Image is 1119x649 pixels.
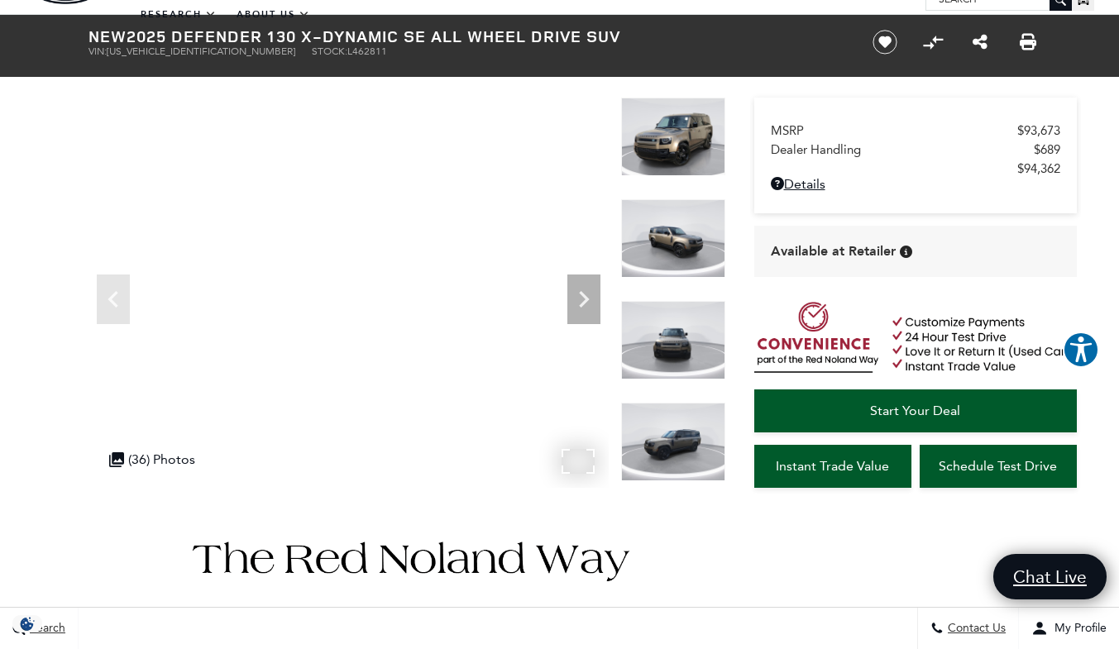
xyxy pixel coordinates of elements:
[771,176,1060,192] a: Details
[771,123,1060,138] a: MSRP $93,673
[8,615,46,632] section: Click to Open Cookie Consent Modal
[771,142,1034,157] span: Dealer Handling
[754,445,911,488] a: Instant Trade Value
[88,98,609,488] iframe: Interactive Walkaround/Photo gallery of the vehicle/product
[776,458,889,474] span: Instant Trade Value
[312,45,347,57] span: Stock:
[347,45,387,57] span: L462811
[771,242,896,260] span: Available at Retailer
[1034,142,1060,157] span: $689
[567,274,600,324] div: Next
[1005,565,1095,588] span: Chat Live
[101,443,203,475] div: (36) Photos
[1017,161,1060,176] span: $94,362
[88,25,127,47] strong: New
[1020,32,1036,52] a: Print this New 2025 Defender 130 X-Dynamic SE All Wheel Drive SUV
[1019,608,1119,649] button: Open user profile menu
[754,389,1077,432] a: Start Your Deal
[771,142,1060,157] a: Dealer Handling $689
[621,403,725,481] img: New 2025 Gondwana Stone LAND ROVER X-Dynamic SE image 4
[621,199,725,278] img: New 2025 Gondwana Stone LAND ROVER X-Dynamic SE image 2
[900,246,912,258] div: Vehicle is in stock and ready for immediate delivery. Due to demand, availability is subject to c...
[1063,332,1099,371] aside: Accessibility Help Desk
[939,458,1057,474] span: Schedule Test Drive
[771,161,1060,176] a: $94,362
[1048,622,1107,636] span: My Profile
[771,123,1017,138] span: MSRP
[920,445,1077,488] a: Schedule Test Drive
[921,30,945,55] button: Compare Vehicle
[1063,332,1099,368] button: Explore your accessibility options
[88,45,107,57] span: VIN:
[993,554,1107,599] a: Chat Live
[867,29,903,55] button: Save vehicle
[621,301,725,379] img: New 2025 Gondwana Stone LAND ROVER X-Dynamic SE image 3
[1017,123,1060,138] span: $93,673
[621,98,725,176] img: New 2025 Gondwana Stone LAND ROVER X-Dynamic SE image 1
[973,32,987,52] a: Share this New 2025 Defender 130 X-Dynamic SE All Wheel Drive SUV
[88,27,845,45] h1: 2025 Defender 130 X-Dynamic SE All Wheel Drive SUV
[944,622,1006,636] span: Contact Us
[870,403,960,418] span: Start Your Deal
[107,45,295,57] span: [US_VEHICLE_IDENTIFICATION_NUMBER]
[8,615,46,632] img: Opt-Out Icon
